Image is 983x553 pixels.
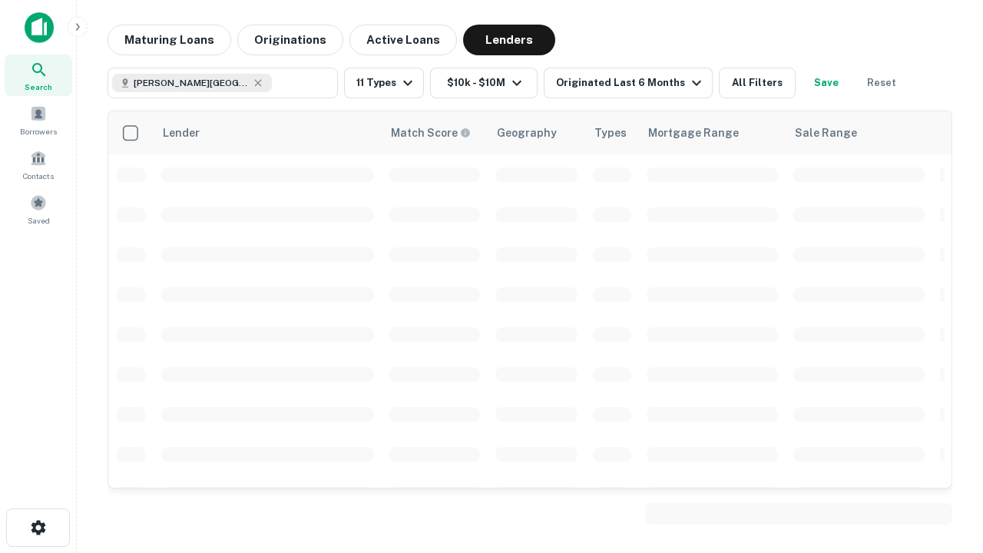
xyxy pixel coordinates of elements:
th: Lender [154,111,382,154]
iframe: Chat Widget [906,381,983,455]
span: Borrowers [20,125,57,137]
span: [PERSON_NAME][GEOGRAPHIC_DATA], [GEOGRAPHIC_DATA] [134,76,249,90]
img: capitalize-icon.png [25,12,54,43]
span: Contacts [23,170,54,182]
a: Contacts [5,144,72,185]
button: Originated Last 6 Months [544,68,713,98]
div: Lender [163,124,200,142]
div: Types [594,124,627,142]
th: Mortgage Range [639,111,786,154]
button: $10k - $10M [430,68,538,98]
th: Geography [488,111,585,154]
div: Originated Last 6 Months [556,74,706,92]
th: Capitalize uses an advanced AI algorithm to match your search with the best lender. The match sco... [382,111,488,154]
button: All Filters [719,68,796,98]
div: Sale Range [795,124,857,142]
button: 11 Types [344,68,424,98]
div: Capitalize uses an advanced AI algorithm to match your search with the best lender. The match sco... [391,124,471,141]
button: Reset [857,68,906,98]
span: Saved [28,214,50,227]
button: Active Loans [349,25,457,55]
a: Borrowers [5,99,72,141]
div: Geography [497,124,557,142]
div: Mortgage Range [648,124,739,142]
button: Lenders [463,25,555,55]
a: Saved [5,188,72,230]
span: Search [25,81,52,93]
th: Types [585,111,639,154]
a: Search [5,55,72,96]
button: Maturing Loans [108,25,231,55]
button: Save your search to get updates of matches that match your search criteria. [802,68,851,98]
button: Originations [237,25,343,55]
th: Sale Range [786,111,932,154]
h6: Match Score [391,124,468,141]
